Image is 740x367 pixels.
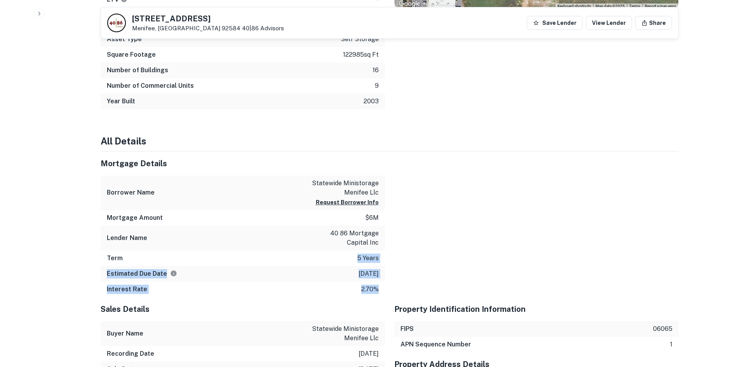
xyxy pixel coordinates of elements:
h5: Property Identification Information [394,303,679,315]
span: Map data ©2025 [595,4,625,8]
h6: FIPS [400,324,414,334]
h6: Estimated Due Date [107,269,177,278]
h6: Recording Date [107,349,154,358]
iframe: Chat Widget [701,305,740,342]
button: Save Lender [527,16,583,30]
h6: Buyer Name [107,329,143,338]
h5: [STREET_ADDRESS] [132,15,284,23]
h6: Year Built [107,97,135,106]
p: 1 [670,340,672,349]
h5: Sales Details [101,303,385,315]
p: $6m [365,213,379,223]
p: 06065 [653,324,672,334]
svg: Estimate is based on a standard schedule for this type of loan. [170,270,177,277]
h6: Interest Rate [107,285,147,294]
p: 40 86 mortgage capital inc [309,229,379,247]
p: statewide ministorage menifee llc [309,324,379,343]
p: 16 [373,66,379,75]
p: 122985 sq ft [343,50,379,59]
h6: Mortgage Amount [107,213,163,223]
button: Request Borrower Info [316,198,379,207]
h4: All Details [101,134,679,148]
button: Keyboard shortcuts [557,3,591,9]
h6: Term [107,254,123,263]
a: View Lender [586,16,632,30]
p: 9 [375,81,379,90]
p: 2.70% [361,285,379,294]
h6: APN Sequence Number [400,340,471,349]
a: Report a map error [645,4,676,8]
h6: Asset Type [107,35,142,44]
h5: Mortgage Details [101,158,385,169]
p: self storage [341,35,379,44]
p: 5 years [357,254,379,263]
a: 40|86 Advisors [242,25,284,31]
p: statewide ministorage menifee llc [309,179,379,197]
p: 2003 [364,97,379,106]
h6: Borrower Name [107,188,155,197]
h6: Lender Name [107,233,147,243]
h6: Number of Buildings [107,66,168,75]
button: Share [635,16,672,30]
a: Terms (opens in new tab) [629,4,640,8]
h6: Number of Commercial Units [107,81,194,90]
p: Menifee, [GEOGRAPHIC_DATA] 92584 [132,25,284,32]
h6: Square Footage [107,50,156,59]
p: [DATE] [359,269,379,278]
p: [DATE] [359,349,379,358]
